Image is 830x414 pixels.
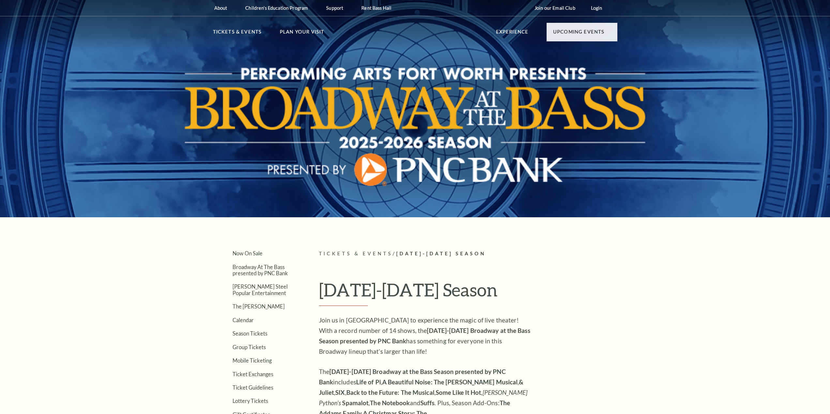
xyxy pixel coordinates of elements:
a: Season Tickets [233,330,267,336]
p: Support [326,5,343,11]
span: [DATE]-[DATE] Season [396,251,486,256]
a: Ticket Guidelines [233,384,273,391]
strong: A Beautiful Noise: The [PERSON_NAME] Musical [382,378,518,386]
strong: Suffs [420,399,435,407]
p: / [319,250,617,258]
strong: & Juliet [319,378,524,396]
p: Plan Your Visit [280,28,324,40]
span: Tickets & Events [319,251,393,256]
p: About [214,5,227,11]
strong: SIX [335,389,345,396]
p: Experience [496,28,529,40]
strong: [DATE]-[DATE] Broadway at the Bass Season presented by PNC Bank [319,368,506,386]
strong: The Notebook [370,399,410,407]
a: Broadway At The Bass presented by PNC Bank [233,264,288,276]
a: Now On Sale [233,250,263,256]
strong: Spamalot [342,399,369,407]
a: Ticket Exchanges [233,371,273,377]
strong: Life of Pi [356,378,381,386]
strong: Some Like It Hot [436,389,481,396]
a: Mobile Ticketing [233,357,272,364]
a: Group Tickets [233,344,266,350]
strong: Back to the Future: The Musical [346,389,434,396]
a: Lottery Tickets [233,398,268,404]
strong: [DATE]-[DATE] Broadway at the Bass Season presented by PNC Bank [319,327,530,345]
a: Calendar [233,317,254,323]
p: Children's Education Program [245,5,308,11]
h1: [DATE]-[DATE] Season [319,279,617,306]
p: Tickets & Events [213,28,262,40]
p: Upcoming Events [553,28,605,40]
em: [PERSON_NAME] Python’s [319,389,527,407]
a: The [PERSON_NAME] [233,303,285,309]
p: Join us in [GEOGRAPHIC_DATA] to experience the magic of live theater! With a record number of 14 ... [319,315,531,357]
p: Rent Bass Hall [361,5,391,11]
a: [PERSON_NAME] Steel Popular Entertainment [233,283,288,296]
